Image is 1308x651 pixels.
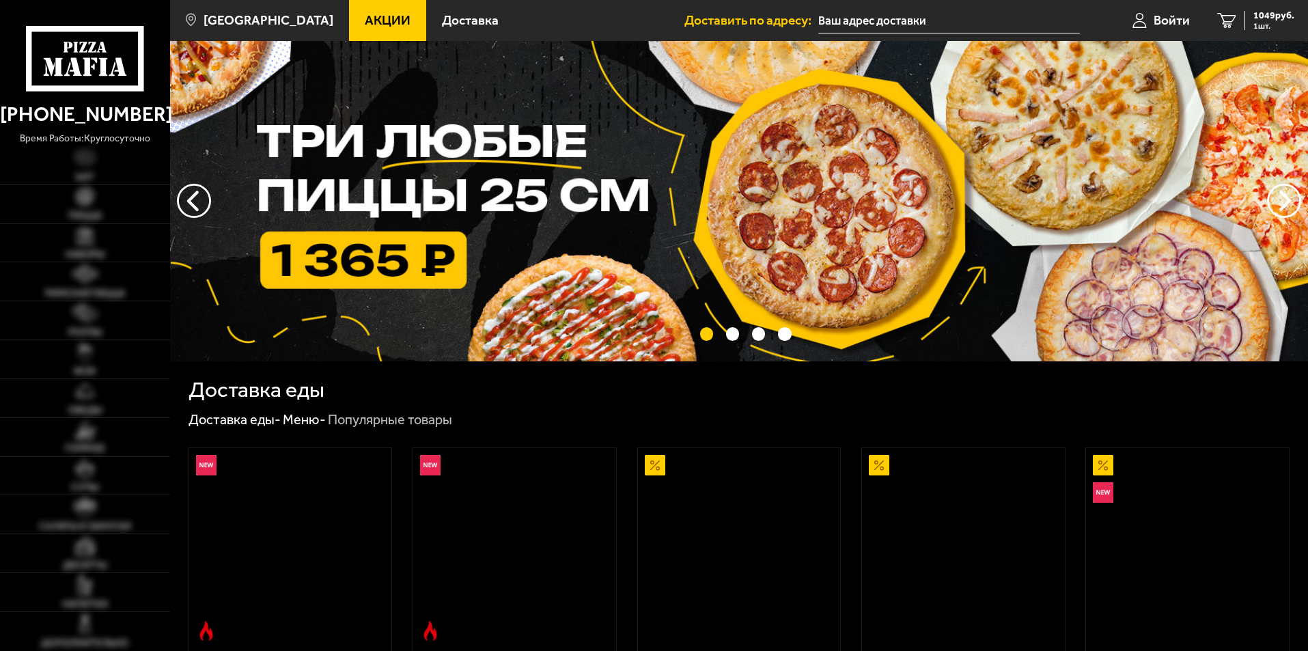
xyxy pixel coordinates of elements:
[62,600,108,609] span: Напитки
[196,455,217,475] img: Новинка
[1253,22,1294,30] span: 1 шт.
[189,448,392,648] a: НовинкаОстрое блюдоРимская с креветками
[41,639,128,648] span: Дополнительно
[328,411,452,429] div: Популярные товары
[39,522,131,531] span: Салаты и закуски
[1093,455,1113,475] img: Акционный
[63,561,107,570] span: Десерты
[869,455,889,475] img: Акционный
[71,483,98,493] span: Супы
[68,406,102,415] span: Обеды
[204,14,333,27] span: [GEOGRAPHIC_DATA]
[365,14,411,27] span: Акции
[283,411,326,428] a: Меню-
[1086,448,1289,648] a: АкционныйНовинкаВсё включено
[196,621,217,641] img: Острое блюдо
[1267,184,1301,218] button: предыдущий
[75,173,94,182] span: Хит
[638,448,841,648] a: АкционныйАль-Шам 25 см (тонкое тесто)
[645,455,665,475] img: Акционный
[420,455,441,475] img: Новинка
[778,327,791,340] button: точки переключения
[420,621,441,641] img: Острое блюдо
[189,411,281,428] a: Доставка еды-
[442,14,499,27] span: Доставка
[66,250,105,260] span: Наборы
[752,327,765,340] button: точки переключения
[65,444,105,454] span: Горячее
[1154,14,1190,27] span: Войти
[413,448,616,648] a: НовинкаОстрое блюдоРимская с мясным ассорти
[684,14,818,27] span: Доставить по адресу:
[818,8,1080,33] input: Ваш адрес доставки
[45,289,125,299] span: Римская пицца
[74,367,96,376] span: WOK
[1253,11,1294,20] span: 1049 руб.
[700,327,713,340] button: точки переключения
[726,327,739,340] button: точки переключения
[68,328,102,337] span: Роллы
[68,211,102,221] span: Пицца
[177,184,211,218] button: следующий
[1093,482,1113,503] img: Новинка
[862,448,1065,648] a: АкционныйПепперони 25 см (толстое с сыром)
[189,379,324,401] h1: Доставка еды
